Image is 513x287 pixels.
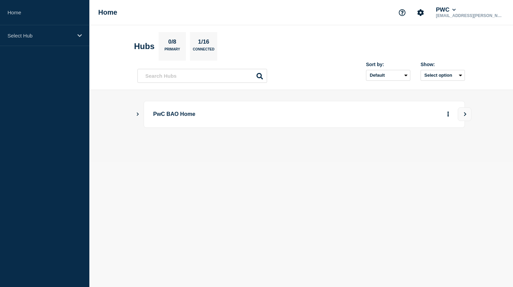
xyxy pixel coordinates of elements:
[137,69,267,83] input: Search Hubs
[153,108,342,121] p: PwC BAO Home
[366,62,410,67] div: Sort by:
[98,9,117,16] h1: Home
[395,5,409,20] button: Support
[413,5,428,20] button: Account settings
[458,107,471,121] button: View
[366,70,410,81] select: Sort by
[164,47,180,55] p: Primary
[435,6,457,13] button: PWC
[421,70,465,81] button: Select option
[421,62,465,67] div: Show:
[166,39,179,47] p: 0/8
[435,13,505,18] p: [EMAIL_ADDRESS][PERSON_NAME][DOMAIN_NAME]
[8,33,73,39] p: Select Hub
[444,108,453,121] button: More actions
[134,42,155,51] h2: Hubs
[136,112,140,117] button: Show Connected Hubs
[193,47,214,55] p: Connected
[195,39,212,47] p: 1/16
